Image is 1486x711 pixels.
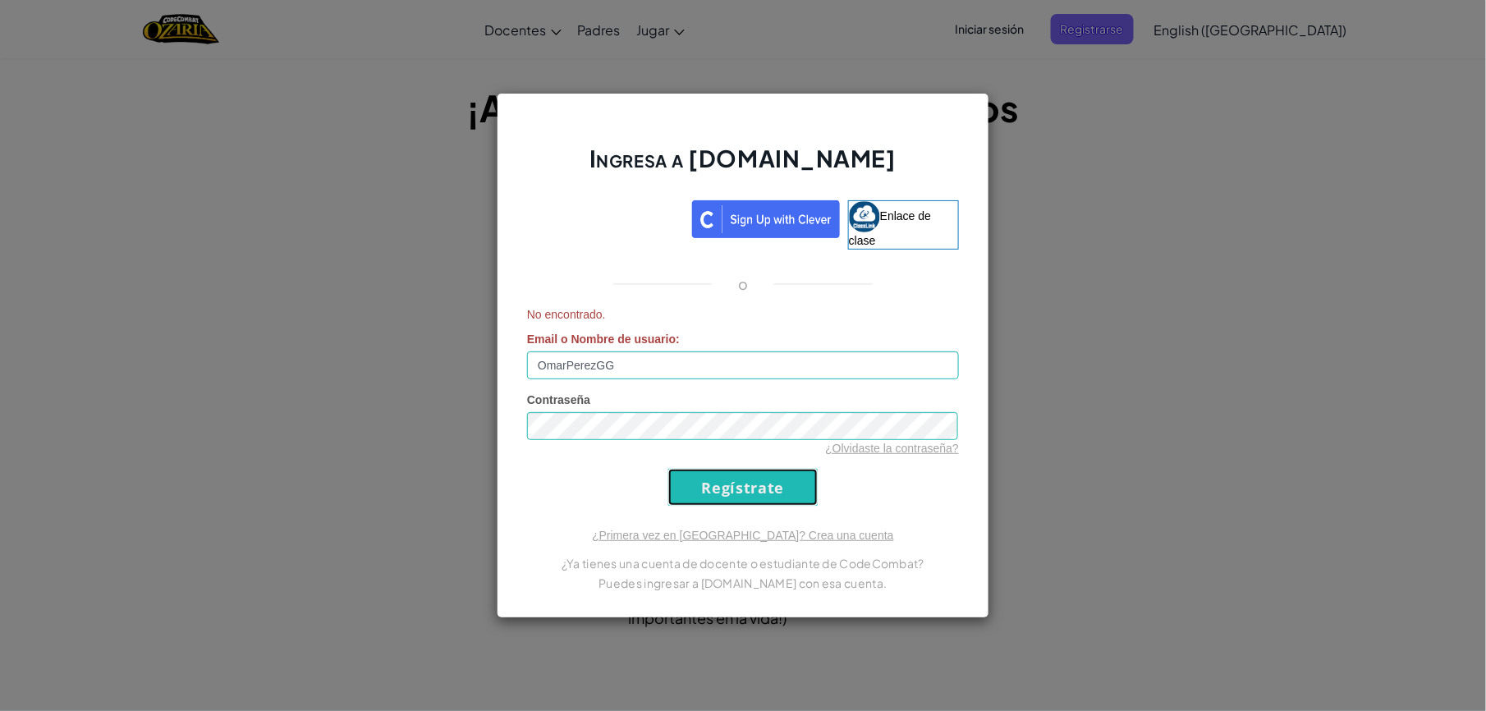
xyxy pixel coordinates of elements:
h2: Ingresa a [DOMAIN_NAME] [527,143,959,190]
iframe: Botón de Acceder con Google [519,199,692,235]
p: ¿Ya tienes una cuenta de docente o estudiante de CodeCombat? [527,553,959,573]
img: clever_sso_button@2x.png [692,200,840,238]
p: Puedes ingresar a [DOMAIN_NAME] con esa cuenta. [527,573,959,593]
img: classlink-logo-small.png [849,201,880,232]
span: No encontrado. [527,306,959,323]
input: Regístrate [668,469,818,506]
span: Email o Nombre de usuario [527,333,676,346]
a: ¿Primera vez en [GEOGRAPHIC_DATA]? Crea una cuenta [592,529,894,542]
label: : [527,331,680,347]
a: ¿Olvidaste la contraseña? [825,442,959,455]
span: Contraseña [527,393,590,406]
span: Enlace de clase [849,209,931,247]
p: o [738,274,748,294]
